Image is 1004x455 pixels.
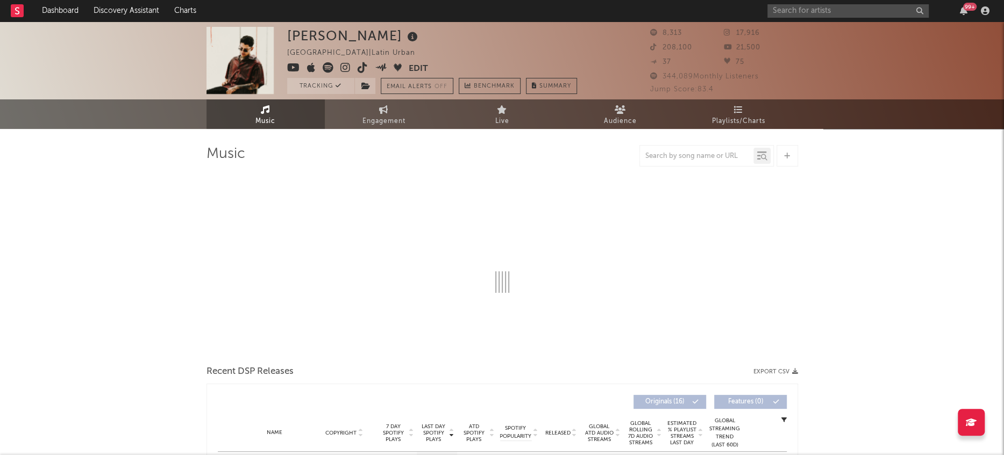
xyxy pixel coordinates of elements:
[379,423,408,443] span: 7 Day Spotify Plays
[640,152,753,161] input: Search by song name or URL
[960,6,967,15] button: 99+
[460,423,488,443] span: ATD Spotify Plays
[500,424,531,440] span: Spotify Popularity
[239,429,310,437] div: Name
[207,99,325,129] a: Music
[381,78,453,94] button: Email AlertsOff
[287,78,354,94] button: Tracking
[255,115,275,128] span: Music
[650,59,671,66] span: 37
[526,78,577,94] button: Summary
[459,78,521,94] a: Benchmark
[325,99,443,129] a: Engagement
[650,30,682,37] span: 8,313
[724,30,760,37] span: 17,916
[721,399,771,405] span: Features ( 0 )
[712,115,765,128] span: Playlists/Charts
[561,99,680,129] a: Audience
[724,59,744,66] span: 75
[545,430,571,436] span: Released
[680,99,798,129] a: Playlists/Charts
[667,420,697,446] span: Estimated % Playlist Streams Last Day
[714,395,787,409] button: Features(0)
[626,420,656,446] span: Global Rolling 7D Audio Streams
[207,365,294,378] span: Recent DSP Releases
[419,423,448,443] span: Last Day Spotify Plays
[709,417,741,449] div: Global Streaming Trend (Last 60D)
[287,27,421,45] div: [PERSON_NAME]
[724,44,760,51] span: 21,500
[633,395,706,409] button: Originals(16)
[362,115,405,128] span: Engagement
[287,47,428,60] div: [GEOGRAPHIC_DATA] | Latin Urban
[435,84,447,90] em: Off
[963,3,977,11] div: 99 +
[650,44,692,51] span: 208,100
[325,430,357,436] span: Copyright
[495,115,509,128] span: Live
[443,99,561,129] a: Live
[640,399,690,405] span: Originals ( 16 )
[650,73,759,80] span: 344,089 Monthly Listeners
[474,80,515,93] span: Benchmark
[604,115,637,128] span: Audience
[650,86,714,93] span: Jump Score: 83.4
[409,62,428,76] button: Edit
[767,4,929,18] input: Search for artists
[585,423,614,443] span: Global ATD Audio Streams
[539,83,571,89] span: Summary
[753,369,798,375] button: Export CSV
